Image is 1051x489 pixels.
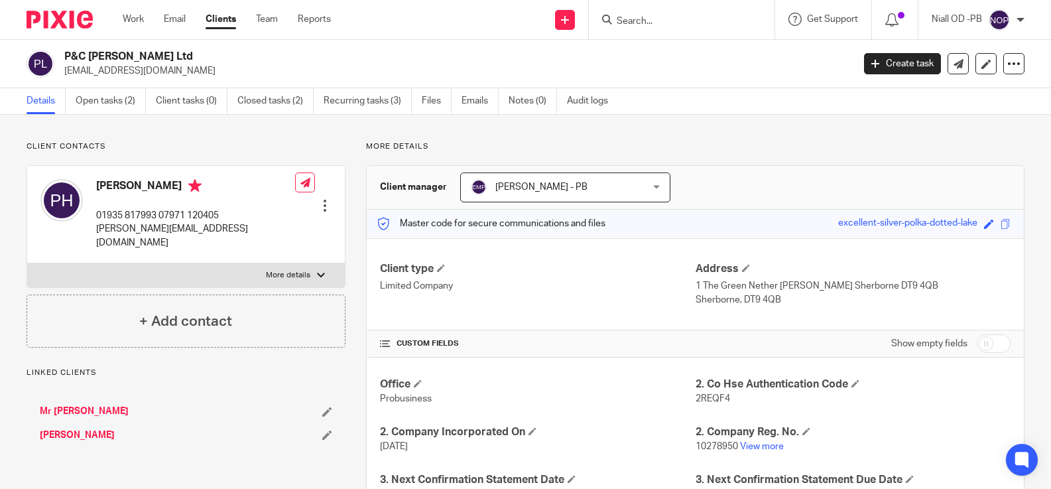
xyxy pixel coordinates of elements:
a: Recurring tasks (3) [324,88,412,114]
img: Pixie [27,11,93,29]
a: View more [740,442,784,451]
p: [PERSON_NAME][EMAIL_ADDRESS][DOMAIN_NAME] [96,222,295,249]
h4: + Add contact [139,311,232,332]
a: Files [422,88,452,114]
p: 1 The Green Nether [PERSON_NAME] Sherborne DT9 4QB [696,279,1011,293]
a: Emails [462,88,499,114]
p: [EMAIL_ADDRESS][DOMAIN_NAME] [64,64,844,78]
h4: 2. Company Incorporated On [380,425,695,439]
a: Create task [864,53,941,74]
img: svg%3E [27,50,54,78]
div: excellent-silver-polka-dotted-lake [838,216,977,232]
a: Client tasks (0) [156,88,227,114]
a: Team [256,13,278,26]
a: Reports [298,13,331,26]
p: Master code for secure communications and files [377,217,605,230]
h4: Office [380,378,695,391]
h4: 3. Next Confirmation Statement Date [380,473,695,487]
a: Mr [PERSON_NAME] [40,405,129,418]
i: Primary [188,179,202,192]
img: svg%3E [471,179,487,195]
a: [PERSON_NAME] [40,429,115,442]
span: 10278950 [696,442,738,451]
h4: [PERSON_NAME] [96,179,295,196]
label: Show empty fields [891,337,967,350]
p: Niall OD -PB [932,13,982,26]
h4: 2. Co Hse Authentication Code [696,378,1011,391]
a: Clients [206,13,236,26]
img: svg%3E [989,9,1010,31]
input: Search [615,16,735,28]
h4: Address [696,262,1011,276]
a: Email [164,13,186,26]
p: 01935 817993 07971 120405 [96,209,295,222]
p: More details [266,270,310,281]
img: svg%3E [40,179,83,222]
p: Sherborne, DT9 4QB [696,293,1011,307]
span: 2REQF4 [696,394,730,403]
a: Open tasks (2) [76,88,146,114]
span: [PERSON_NAME] - PB [495,182,587,192]
p: More details [366,141,1024,152]
p: Client contacts [27,141,345,152]
h3: Client manager [380,180,447,194]
p: Limited Company [380,279,695,293]
span: [DATE] [380,442,408,451]
h4: Client type [380,262,695,276]
h4: 2. Company Reg. No. [696,425,1011,439]
h2: P&C [PERSON_NAME] Ltd [64,50,688,64]
a: Details [27,88,66,114]
span: Probusiness [380,394,432,403]
span: Get Support [807,15,858,24]
a: Notes (0) [509,88,557,114]
a: Work [123,13,144,26]
h4: 3. Next Confirmation Statement Due Date [696,473,1011,487]
h4: CUSTOM FIELDS [380,338,695,349]
a: Audit logs [567,88,618,114]
p: Linked clients [27,368,345,378]
a: Closed tasks (2) [237,88,314,114]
